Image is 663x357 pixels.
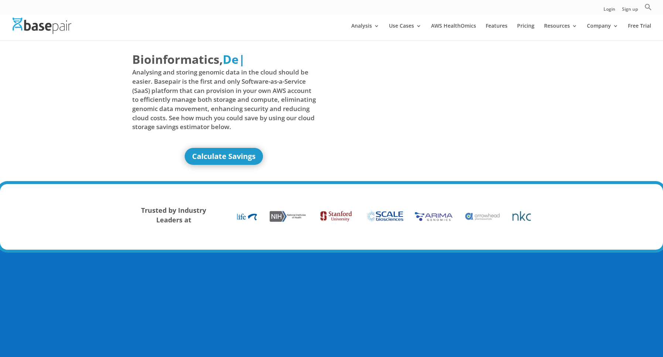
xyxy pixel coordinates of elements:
[587,23,618,41] a: Company
[645,3,652,15] a: Search Icon Link
[132,51,223,68] span: Bioinformatics,
[544,23,577,41] a: Resources
[604,7,615,15] a: Login
[13,18,71,34] img: Basepair
[486,23,507,41] a: Features
[628,23,651,41] a: Free Trial
[223,51,239,67] span: De
[431,23,476,41] a: AWS HealthOmics
[185,148,263,165] a: Calculate Savings
[389,23,421,41] a: Use Cases
[645,3,652,11] svg: Search
[622,7,638,15] a: Sign up
[517,23,534,41] a: Pricing
[337,51,521,154] iframe: Basepair - NGS Analysis Simplified
[132,68,316,131] span: Analysing and storing genomic data in the cloud should be easier. Basepair is the first and only ...
[141,206,206,224] strong: Trusted by Industry Leaders at
[351,23,379,41] a: Analysis
[239,51,245,67] span: |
